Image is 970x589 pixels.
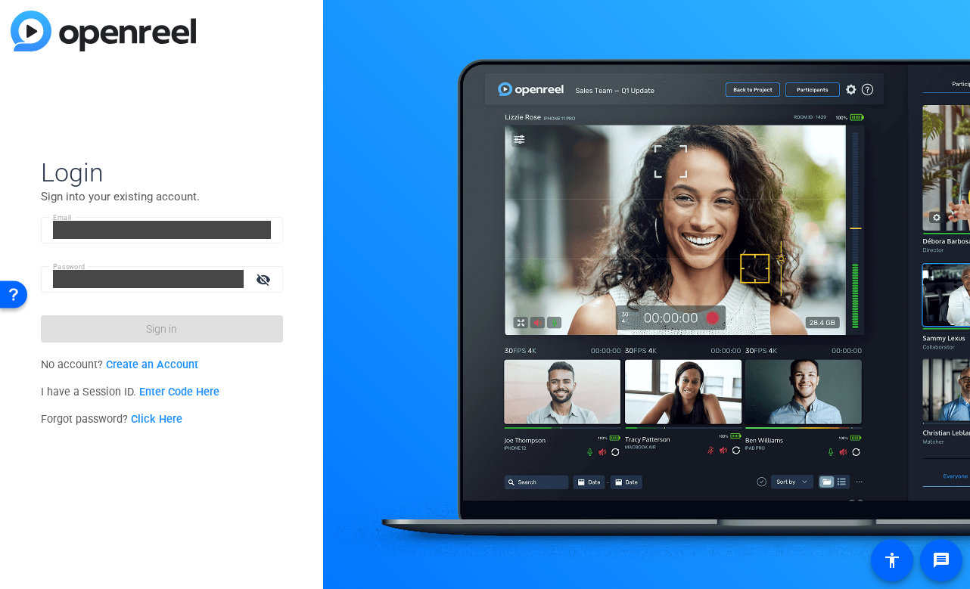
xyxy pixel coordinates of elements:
[131,413,182,426] a: Click Here
[883,551,901,569] mat-icon: accessibility
[41,386,220,398] span: I have a Session ID.
[53,221,271,239] input: Enter Email Address
[41,358,199,371] span: No account?
[41,413,183,426] span: Forgot password?
[139,386,219,398] a: Enter Code Here
[41,188,283,205] p: Sign into your existing account.
[53,213,72,222] mat-label: Email
[53,262,85,271] mat-label: Password
[41,157,283,188] span: Login
[106,358,198,371] a: Create an Account
[932,551,950,569] mat-icon: message
[11,11,196,51] img: blue-gradient.svg
[247,268,283,290] mat-icon: visibility_off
